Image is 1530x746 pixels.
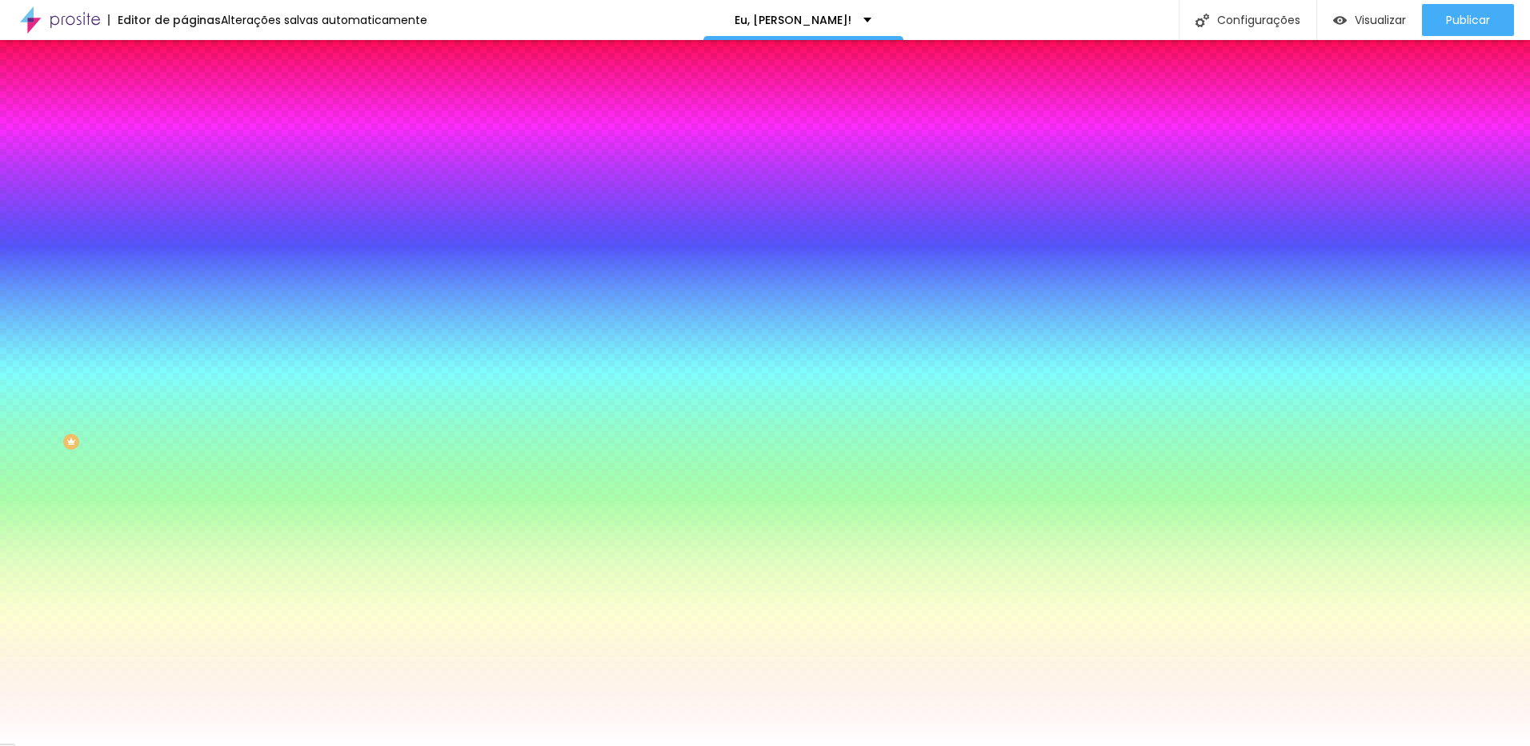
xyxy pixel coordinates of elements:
[1333,14,1347,27] img: view-1.svg
[108,14,221,26] div: Editor de páginas
[1196,14,1209,27] img: Icone
[1355,14,1406,26] span: Visualizar
[735,14,851,26] p: Eu, [PERSON_NAME]!
[221,14,427,26] div: Alterações salvas automaticamente
[1446,14,1490,26] span: Publicar
[1317,4,1422,36] button: Visualizar
[1422,4,1514,36] button: Publicar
